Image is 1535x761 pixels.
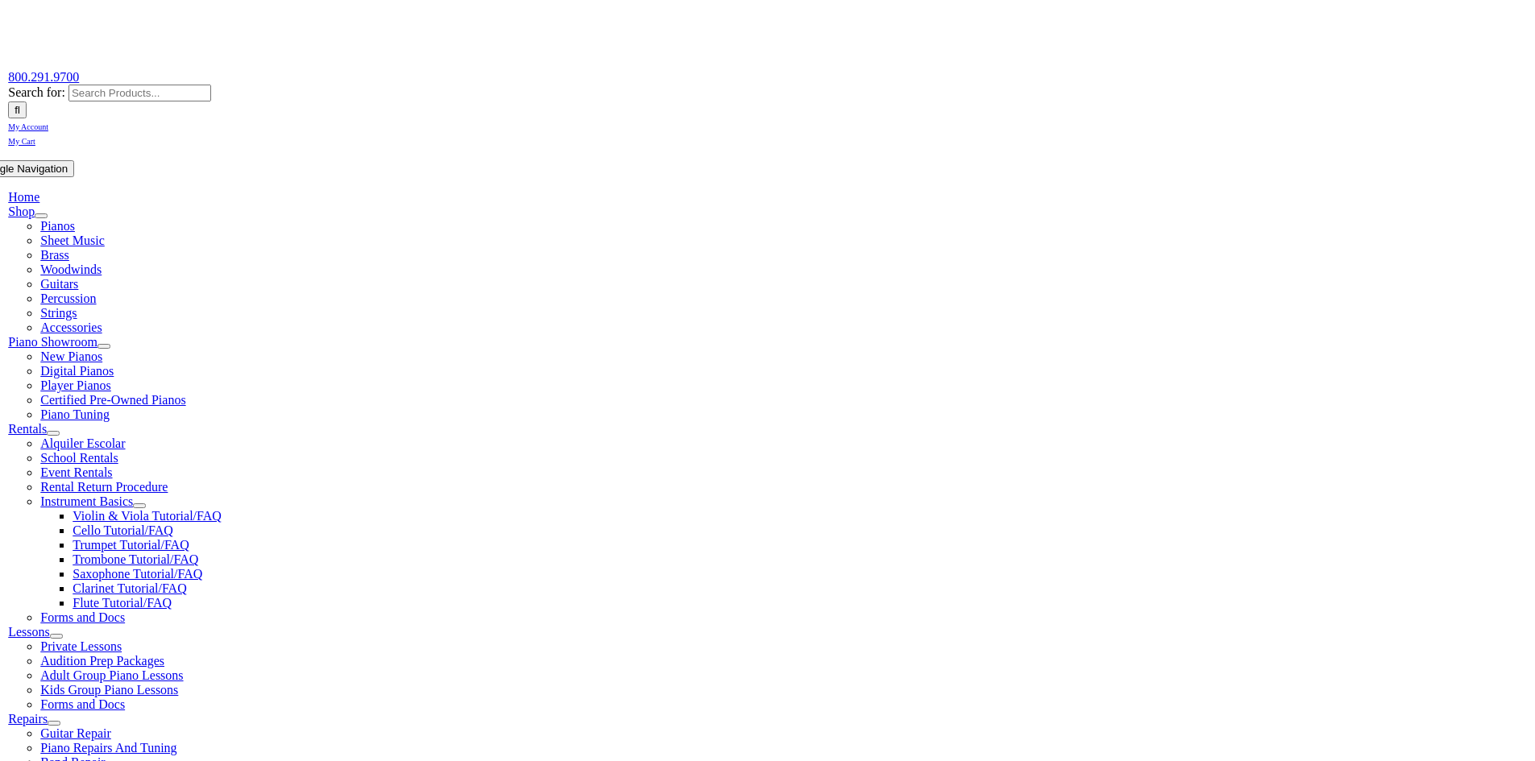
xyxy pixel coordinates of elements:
input: Search [8,101,27,118]
a: Violin & Viola Tutorial/FAQ [73,509,222,523]
a: Lessons [8,625,50,639]
button: Open submenu of Instrument Basics [133,503,146,508]
a: Forms and Docs [40,697,125,711]
button: Open submenu of Piano Showroom [97,344,110,349]
a: Strings [40,306,77,320]
a: Digital Pianos [40,364,114,378]
span: My Account [8,122,48,131]
a: My Cart [8,133,35,147]
a: Private Lessons [40,639,122,653]
a: Piano Showroom [8,335,97,349]
a: Instrument Basics [40,494,133,508]
a: Clarinet Tutorial/FAQ [73,581,187,595]
a: Kids Group Piano Lessons [40,683,178,697]
a: Rentals [8,422,47,436]
a: Repairs [8,712,48,726]
a: Brass [40,248,69,262]
a: 800.291.9700 [8,70,79,84]
a: Certified Pre-Owned Pianos [40,393,185,407]
button: Open submenu of Repairs [48,721,60,726]
a: Trumpet Tutorial/FAQ [73,538,189,552]
a: Alquiler Escolar [40,436,125,450]
button: Open submenu of Rentals [47,431,60,436]
a: Home [8,190,39,204]
a: Accessories [40,321,102,334]
a: Pianos [40,219,75,233]
button: Open submenu of Lessons [50,634,63,639]
a: Player Pianos [40,378,111,392]
span: Search for: [8,85,65,99]
a: Rental Return Procedure [40,480,168,494]
a: Flute Tutorial/FAQ [73,596,172,610]
a: Forms and Docs [40,610,125,624]
button: Open submenu of Shop [35,213,48,218]
a: Percussion [40,292,96,305]
a: Saxophone Tutorial/FAQ [73,567,202,581]
input: Search Products... [68,85,211,101]
span: My Cart [8,137,35,146]
a: My Account [8,118,48,132]
a: Piano Tuning [40,407,110,421]
a: New Pianos [40,349,102,363]
a: Audition Prep Packages [40,654,164,668]
a: Woodwinds [40,263,102,276]
a: Event Rentals [40,465,112,479]
a: Trombone Tutorial/FAQ [73,552,198,566]
a: School Rentals [40,451,118,465]
a: Shop [8,205,35,218]
a: Guitars [40,277,78,291]
a: Guitar Repair [40,726,111,740]
a: Piano Repairs And Tuning [40,741,176,755]
a: Adult Group Piano Lessons [40,668,183,682]
a: Sheet Music [40,234,105,247]
a: Cello Tutorial/FAQ [73,523,173,537]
